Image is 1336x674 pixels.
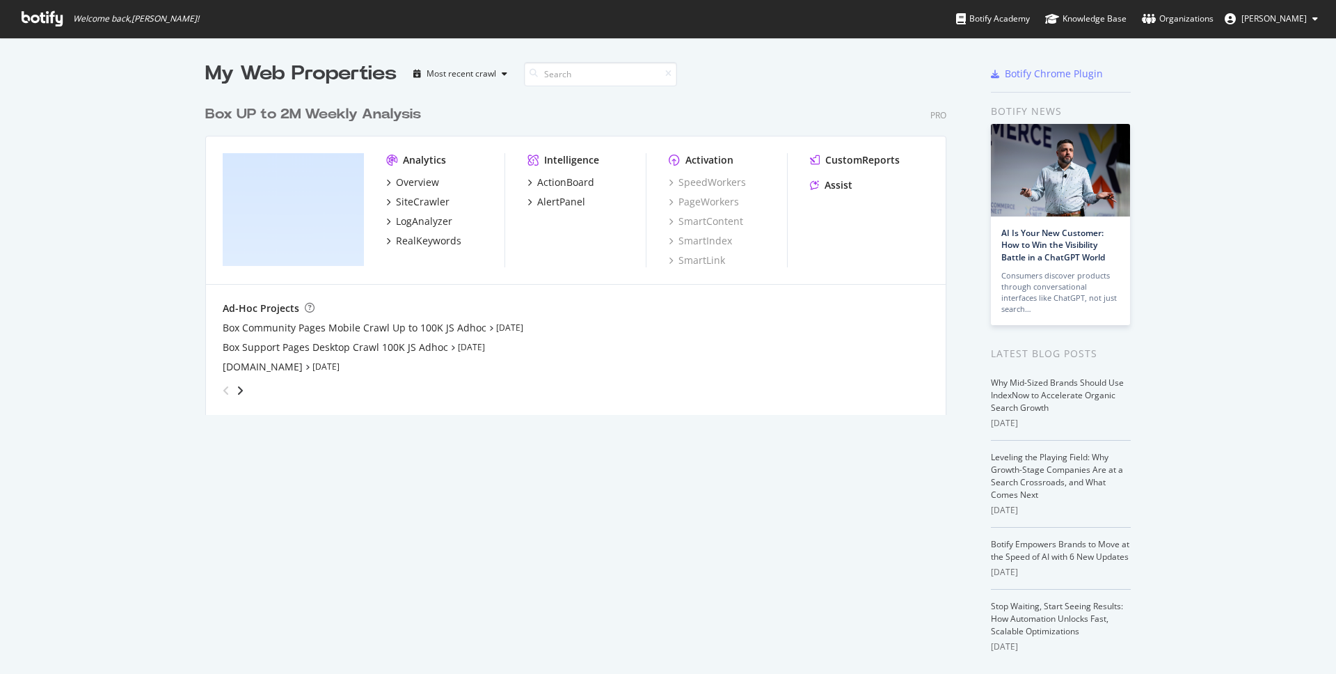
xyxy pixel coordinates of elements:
[496,322,523,334] a: [DATE]
[825,153,900,167] div: CustomReports
[386,175,439,189] a: Overview
[825,178,852,192] div: Assist
[544,153,599,167] div: Intelligence
[386,234,461,248] a: RealKeywords
[537,195,585,209] div: AlertPanel
[1214,8,1329,30] button: [PERSON_NAME]
[427,70,496,78] div: Most recent crawl
[810,153,900,167] a: CustomReports
[991,67,1103,81] a: Botify Chrome Plugin
[527,195,585,209] a: AlertPanel
[223,301,299,315] div: Ad-Hoc Projects
[458,341,485,353] a: [DATE]
[991,504,1131,517] div: [DATE]
[669,175,746,189] a: SpeedWorkers
[685,153,733,167] div: Activation
[73,13,199,24] span: Welcome back, [PERSON_NAME] !
[1045,12,1127,26] div: Knowledge Base
[403,153,446,167] div: Analytics
[810,178,852,192] a: Assist
[223,360,303,374] a: [DOMAIN_NAME]
[235,384,245,398] div: angle-right
[205,88,957,415] div: grid
[396,195,450,209] div: SiteCrawler
[386,214,452,228] a: LogAnalyzer
[205,104,421,125] div: Box UP to 2M Weekly Analysis
[312,361,340,373] a: [DATE]
[223,340,448,354] a: Box Support Pages Desktop Crawl 100K JS Adhoc
[991,417,1131,430] div: [DATE]
[386,195,450,209] a: SiteCrawler
[991,451,1123,501] a: Leveling the Playing Field: Why Growth-Stage Companies Are at a Search Crossroads, and What Comes...
[217,379,235,402] div: angle-left
[991,346,1131,361] div: Latest Blog Posts
[991,600,1123,637] a: Stop Waiting, Start Seeing Results: How Automation Unlocks Fast, Scalable Optimizations
[408,63,513,85] button: Most recent crawl
[1005,67,1103,81] div: Botify Chrome Plugin
[537,175,594,189] div: ActionBoard
[991,566,1131,579] div: [DATE]
[223,153,364,266] img: box.com
[991,124,1130,217] img: AI Is Your New Customer: How to Win the Visibility Battle in a ChatGPT World
[205,104,427,125] a: Box UP to 2M Weekly Analysis
[991,104,1131,119] div: Botify news
[396,234,461,248] div: RealKeywords
[991,377,1124,414] a: Why Mid-Sized Brands Should Use IndexNow to Accelerate Organic Search Growth
[669,195,739,209] a: PageWorkers
[527,175,594,189] a: ActionBoard
[1001,227,1105,262] a: AI Is Your New Customer: How to Win the Visibility Battle in a ChatGPT World
[205,60,397,88] div: My Web Properties
[669,214,743,228] a: SmartContent
[1241,13,1307,24] span: Ian Freeman
[991,538,1129,563] a: Botify Empowers Brands to Move at the Speed of AI with 6 New Updates
[1001,270,1120,315] div: Consumers discover products through conversational interfaces like ChatGPT, not just search…
[396,175,439,189] div: Overview
[669,253,725,267] a: SmartLink
[669,234,732,248] a: SmartIndex
[956,12,1030,26] div: Botify Academy
[1142,12,1214,26] div: Organizations
[524,62,677,86] input: Search
[396,214,452,228] div: LogAnalyzer
[930,109,946,121] div: Pro
[991,641,1131,653] div: [DATE]
[223,321,486,335] a: Box Community Pages Mobile Crawl Up to 100K JS Adhoc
